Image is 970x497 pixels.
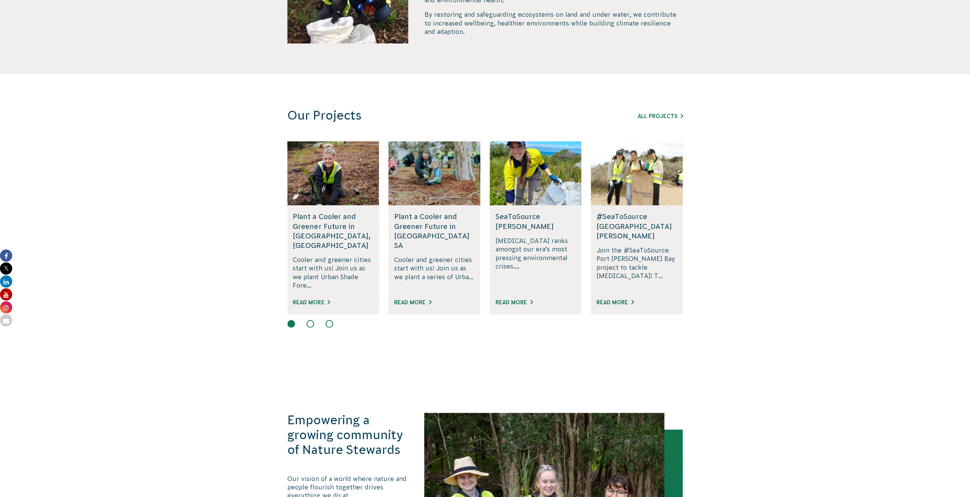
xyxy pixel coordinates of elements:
a: Read More [394,299,431,305]
h5: Plant a Cooler and Greener Future in [GEOGRAPHIC_DATA], [GEOGRAPHIC_DATA] [293,212,373,250]
a: Read More [495,299,533,305]
p: Cooler and greener cities start with us! Join us as we plant Urban Shade Fore... [293,256,373,290]
h5: Plant a Cooler and Greener Future in [GEOGRAPHIC_DATA] SA [394,212,475,250]
p: [MEDICAL_DATA] ranks amongst our era’s most pressing environmental crises.... [495,237,576,290]
a: Read More [293,299,330,305]
a: Read More [596,299,634,305]
p: Cooler and greener cities start with us! Join us as we plant a series of Urba... [394,256,475,290]
a: All Projects [638,113,683,119]
h5: SeaToSource [PERSON_NAME] [495,212,576,231]
h3: Empowering a growing community of Nature Stewards [287,413,409,457]
h5: #SeaToSource [GEOGRAPHIC_DATA][PERSON_NAME] [596,212,677,241]
p: Join the #SeaToSource Port [PERSON_NAME] Bay project to tackle [MEDICAL_DATA]! T... [596,246,677,290]
h3: Our Projects [287,108,580,123]
p: By restoring and safeguarding ecosystems on land and under water, we contribute to increased well... [424,10,683,36]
